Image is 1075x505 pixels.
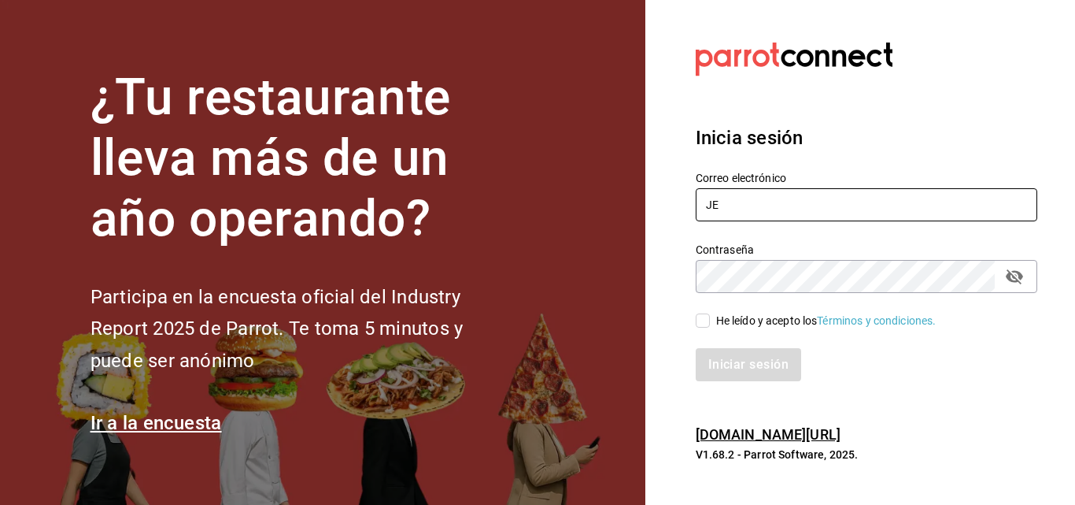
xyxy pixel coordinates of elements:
label: Contraseña [696,244,1037,255]
label: Correo electrónico [696,173,1037,184]
a: Términos y condiciones. [817,314,936,327]
div: He leído y acepto los [716,313,936,329]
a: [DOMAIN_NAME][URL] [696,426,840,443]
h2: Participa en la encuesta oficial del Industry Report 2025 de Parrot. Te toma 5 minutos y puede se... [91,281,515,377]
button: passwordField [1001,263,1028,290]
p: V1.68.2 - Parrot Software, 2025. [696,447,1037,462]
input: Ingresa tu correo electrónico [696,188,1037,221]
h1: ¿Tu restaurante lleva más de un año operando? [91,68,515,249]
h3: Inicia sesión [696,124,1037,152]
a: Ir a la encuesta [91,412,222,434]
